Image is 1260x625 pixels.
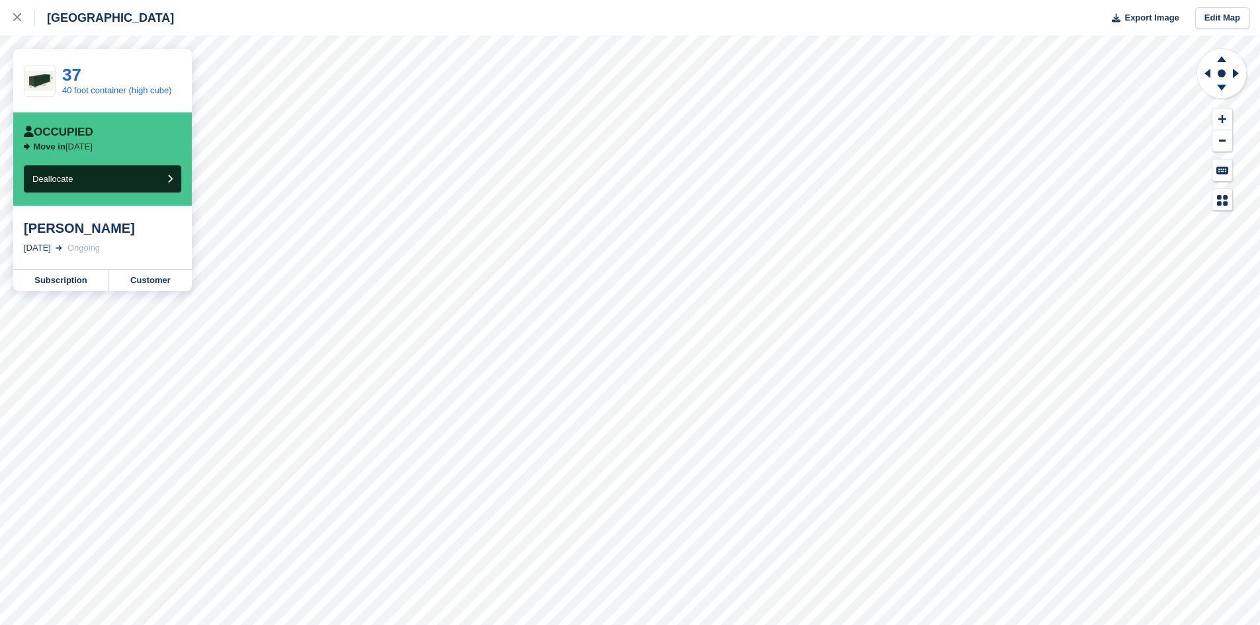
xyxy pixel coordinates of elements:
div: Ongoing [67,241,100,255]
span: Move in [34,142,65,151]
span: Deallocate [32,174,73,184]
a: 40 foot container (high cube) [62,85,172,95]
a: Subscription [13,270,109,291]
div: Occupied [24,126,93,139]
button: Zoom Out [1212,130,1232,152]
img: 40%20ft%20hq%20with%20dims.png [24,71,55,91]
button: Deallocate [24,165,181,192]
button: Map Legend [1212,189,1232,211]
a: 37 [62,65,81,85]
p: [DATE] [34,142,93,152]
img: arrow-right-light-icn-cde0832a797a2874e46488d9cf13f60e5c3a73dbe684e267c42b8395dfbc2abf.svg [56,245,62,251]
button: Export Image [1104,7,1179,29]
a: Edit Map [1195,7,1249,29]
div: [PERSON_NAME] [24,220,181,236]
button: Keyboard Shortcuts [1212,159,1232,181]
div: [GEOGRAPHIC_DATA] [35,10,174,26]
span: Export Image [1124,11,1179,24]
div: [DATE] [24,241,51,255]
a: Customer [109,270,192,291]
button: Zoom In [1212,108,1232,130]
img: arrow-right-icn-b7405d978ebc5dd23a37342a16e90eae327d2fa7eb118925c1a0851fb5534208.svg [24,143,30,150]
